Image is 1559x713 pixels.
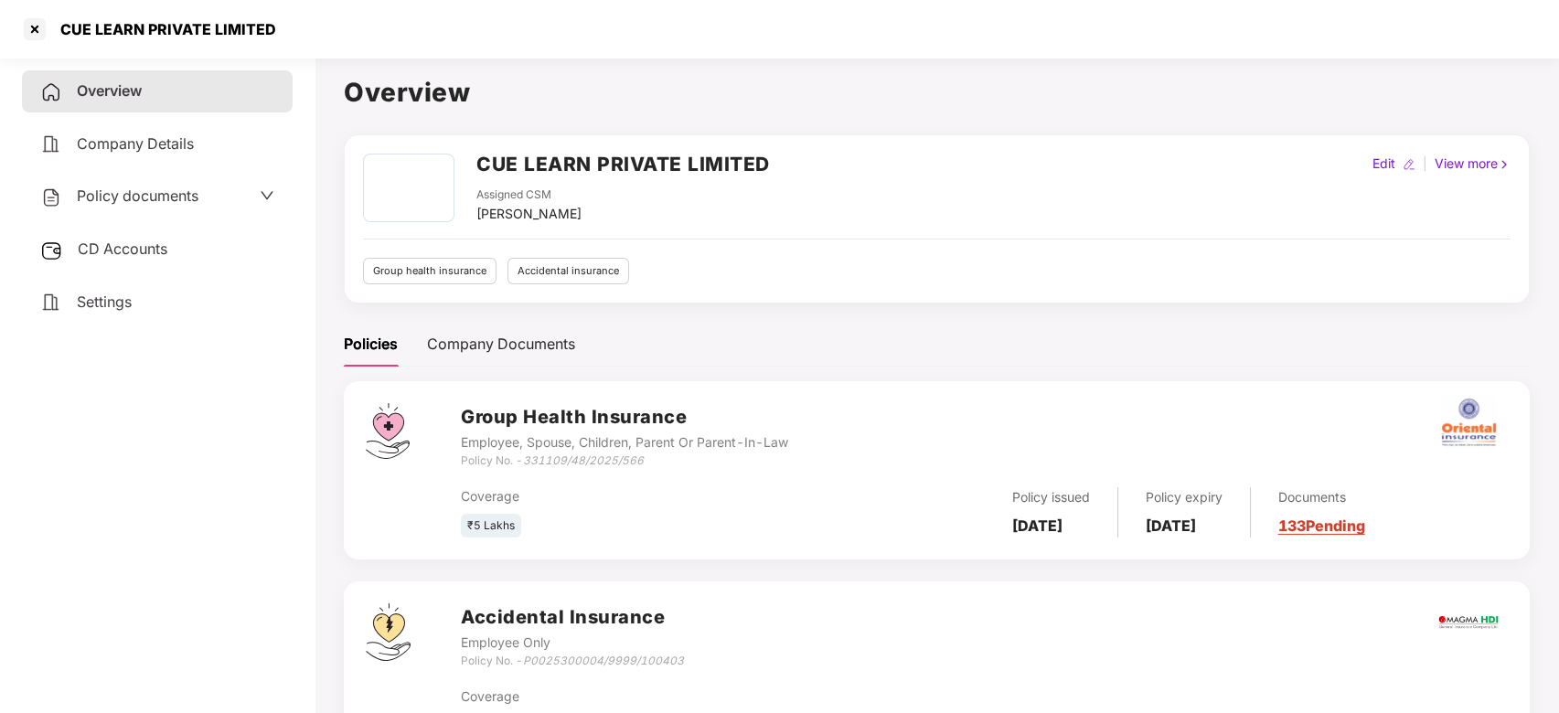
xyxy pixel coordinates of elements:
img: svg+xml;base64,PHN2ZyB4bWxucz0iaHR0cDovL3d3dy53My5vcmcvMjAwMC9zdmciIHdpZHRoPSIyNCIgaGVpZ2h0PSIyNC... [40,186,62,208]
div: [PERSON_NAME] [476,204,582,224]
span: CD Accounts [78,239,167,258]
i: P0025300004/9999/100403 [523,654,684,667]
img: oi.png [1436,390,1500,454]
h3: Group Health Insurance [461,403,788,431]
b: [DATE] [1012,516,1062,535]
img: svg+xml;base64,PHN2ZyB4bWxucz0iaHR0cDovL3d3dy53My5vcmcvMjAwMC9zdmciIHdpZHRoPSIyNCIgaGVpZ2h0PSIyNC... [40,292,62,314]
div: Employee Only [461,633,684,653]
span: down [260,188,274,203]
div: Assigned CSM [476,186,582,204]
span: Company Details [77,134,194,153]
div: | [1419,154,1431,174]
img: magma.png [1436,591,1500,654]
div: Policies [344,333,398,356]
div: Employee, Spouse, Children, Parent Or Parent-In-Law [461,432,788,452]
div: Policy No. - [461,452,788,470]
div: Policy No. - [461,653,684,670]
span: Overview [77,81,142,100]
div: View more [1431,154,1514,174]
img: rightIcon [1498,158,1511,171]
span: Settings [77,293,132,311]
div: Policy issued [1012,487,1090,507]
img: editIcon [1403,158,1415,171]
img: svg+xml;base64,PHN2ZyB4bWxucz0iaHR0cDovL3d3dy53My5vcmcvMjAwMC9zdmciIHdpZHRoPSI0Ny43MTQiIGhlaWdodD... [366,403,410,459]
h2: CUE LEARN PRIVATE LIMITED [476,149,770,179]
div: CUE LEARN PRIVATE LIMITED [49,20,276,38]
div: Documents [1278,487,1365,507]
img: svg+xml;base64,PHN2ZyB3aWR0aD0iMjUiIGhlaWdodD0iMjQiIHZpZXdCb3g9IjAgMCAyNSAyNCIgZmlsbD0ibm9uZSIgeG... [40,239,63,261]
b: [DATE] [1146,516,1196,535]
h1: Overview [344,72,1530,112]
h3: Accidental Insurance [461,603,684,632]
div: Edit [1369,154,1399,174]
div: Company Documents [427,333,575,356]
span: Policy documents [77,186,198,205]
a: 133 Pending [1278,516,1365,535]
div: Policy expiry [1146,487,1223,507]
div: Group health insurance [363,258,497,284]
div: Accidental insurance [507,258,629,284]
img: svg+xml;base64,PHN2ZyB4bWxucz0iaHR0cDovL3d3dy53My5vcmcvMjAwMC9zdmciIHdpZHRoPSIyNCIgaGVpZ2h0PSIyNC... [40,133,62,155]
div: Coverage [461,486,810,506]
div: ₹5 Lakhs [461,514,521,538]
div: Coverage [461,686,810,707]
img: svg+xml;base64,PHN2ZyB4bWxucz0iaHR0cDovL3d3dy53My5vcmcvMjAwMC9zdmciIHdpZHRoPSI0OS4zMjEiIGhlaWdodD... [366,603,411,661]
i: 331109/48/2025/566 [523,453,644,467]
img: svg+xml;base64,PHN2ZyB4bWxucz0iaHR0cDovL3d3dy53My5vcmcvMjAwMC9zdmciIHdpZHRoPSIyNCIgaGVpZ2h0PSIyNC... [40,81,62,103]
